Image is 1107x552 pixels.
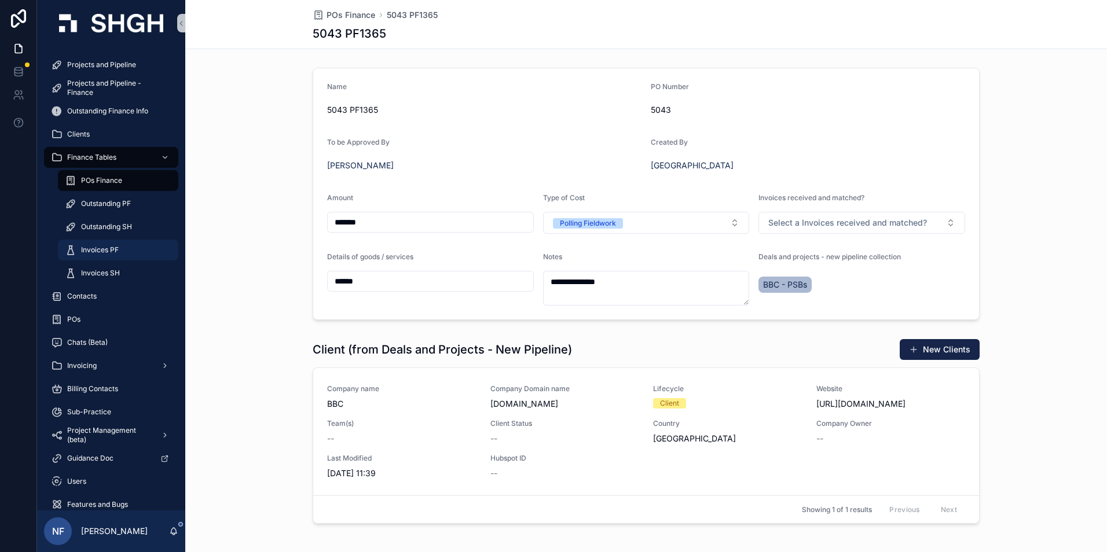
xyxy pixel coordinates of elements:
[543,193,585,202] span: Type of Cost
[900,339,980,360] button: New Clients
[81,268,120,278] span: Invoices SH
[44,425,178,446] a: Project Management (beta)
[763,279,807,290] span: BBC - PSBs
[490,454,640,463] span: Hubspot ID
[327,468,476,479] span: [DATE] 11:39
[758,212,965,234] button: Select Button
[44,355,178,376] a: Invoicing
[758,193,864,202] span: Invoices received and matched?
[67,292,97,301] span: Contacts
[44,448,178,469] a: Guidance Doc
[44,471,178,492] a: Users
[653,433,802,444] span: [GEOGRAPHIC_DATA]
[59,14,163,32] img: App logo
[387,9,438,21] a: 5043 PF1365
[67,361,97,370] span: Invoicing
[651,82,689,91] span: PO Number
[327,193,353,202] span: Amount
[490,468,497,479] span: --
[490,419,640,428] span: Client Status
[67,315,80,324] span: POs
[44,101,178,122] a: Outstanding Finance Info
[44,402,178,422] a: Sub-Practice
[67,60,136,69] span: Projects and Pipeline
[327,433,334,444] span: --
[653,384,802,393] span: Lifecycle
[816,384,966,393] span: Website
[560,218,616,229] div: Polling Fieldwork
[67,407,111,417] span: Sub-Practice
[327,104,642,116] span: 5043 PF1365
[67,477,86,486] span: Users
[44,494,178,515] a: Features and Bugs
[490,433,497,444] span: --
[44,309,178,330] a: POs
[327,160,394,171] a: [PERSON_NAME]
[802,505,872,514] span: Showing 1 of 1 results
[758,277,812,293] a: BBC - PSBs
[67,384,118,393] span: Billing Contacts
[67,153,116,162] span: Finance Tables
[58,193,178,214] a: Outstanding PF
[37,46,185,510] div: scrollable content
[327,82,347,91] span: Name
[327,419,476,428] span: Team(s)
[58,240,178,260] a: Invoices PF
[816,419,966,428] span: Company Owner
[313,9,375,21] a: POs Finance
[758,252,901,261] span: Deals and projects - new pipeline collection
[651,160,734,171] a: [GEOGRAPHIC_DATA]
[327,454,476,463] span: Last Modified
[490,398,640,410] span: [DOMAIN_NAME]
[651,104,965,116] span: 5043
[651,138,688,146] span: Created By
[816,398,966,410] span: [URL][DOMAIN_NAME]
[67,338,108,347] span: Chats (Beta)
[543,252,562,261] span: Notes
[81,245,119,255] span: Invoices PF
[52,524,64,538] span: NF
[327,252,413,261] span: Details of goods / services
[816,433,823,444] span: --
[327,384,476,393] span: Company name
[313,25,386,42] h1: 5043 PF1365
[44,54,178,75] a: Projects and Pipeline
[58,216,178,237] a: Outstanding SH
[81,525,148,537] p: [PERSON_NAME]
[44,147,178,168] a: Finance Tables
[327,398,476,410] span: BBC
[58,170,178,191] a: POs Finance
[44,378,178,399] a: Billing Contacts
[58,263,178,284] a: Invoices SH
[67,500,128,509] span: Features and Bugs
[44,78,178,98] a: Projects and Pipeline - Finance
[81,176,122,185] span: POs Finance
[660,398,679,409] div: Client
[313,368,979,495] a: Company nameBBCCompany Domain name[DOMAIN_NAME]LifecycleClientWebsite[URL][DOMAIN_NAME]Team(s)--C...
[67,79,167,97] span: Projects and Pipeline - Finance
[67,130,90,139] span: Clients
[653,419,802,428] span: Country
[327,9,375,21] span: POs Finance
[67,426,152,444] span: Project Management (beta)
[543,212,750,234] button: Select Button
[327,138,390,146] span: To be Approved By
[67,454,113,463] span: Guidance Doc
[44,332,178,353] a: Chats (Beta)
[81,199,131,208] span: Outstanding PF
[44,124,178,145] a: Clients
[768,217,927,229] span: Select a Invoices received and matched?
[490,384,640,393] span: Company Domain name
[67,106,148,116] span: Outstanding Finance Info
[44,286,178,307] a: Contacts
[313,341,572,358] h1: Client (from Deals and Projects - New Pipeline)
[81,222,132,231] span: Outstanding SH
